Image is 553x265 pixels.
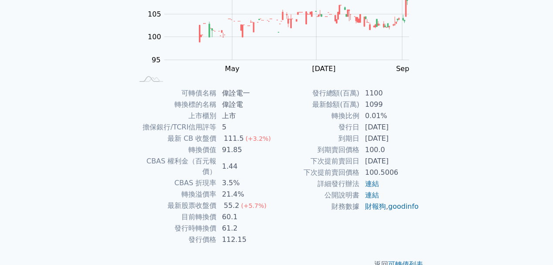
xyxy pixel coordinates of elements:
[360,110,420,122] td: 0.01%
[148,33,161,41] tspan: 100
[133,99,217,110] td: 轉換標的名稱
[133,110,217,122] td: 上市櫃別
[217,88,276,99] td: 偉詮電一
[360,122,420,133] td: [DATE]
[133,133,217,144] td: 最新 CB 收盤價
[312,65,336,73] tspan: [DATE]
[276,133,360,144] td: 到期日
[217,211,276,223] td: 60.1
[509,223,553,265] iframe: Chat Widget
[133,223,217,234] td: 發行時轉換價
[217,122,276,133] td: 5
[217,144,276,156] td: 91.85
[152,56,160,64] tspan: 95
[365,191,379,199] a: 連結
[217,156,276,177] td: 1.44
[360,156,420,167] td: [DATE]
[360,99,420,110] td: 1099
[276,99,360,110] td: 最新餘額(百萬)
[360,201,420,212] td: ,
[217,99,276,110] td: 偉詮電
[222,133,246,144] div: 111.5
[217,223,276,234] td: 61.2
[365,180,379,188] a: 連結
[133,144,217,156] td: 轉換價值
[217,177,276,189] td: 3.5%
[365,202,386,211] a: 財報狗
[276,201,360,212] td: 財務數據
[388,202,419,211] a: goodinfo
[133,200,217,211] td: 最新股票收盤價
[133,211,217,223] td: 目前轉換價
[360,133,420,144] td: [DATE]
[276,156,360,167] td: 下次提前賣回日
[217,110,276,122] td: 上市
[133,122,217,133] td: 擔保銀行/TCRI信用評等
[133,177,217,189] td: CBAS 折現率
[360,167,420,178] td: 100.5006
[133,88,217,99] td: 可轉債名稱
[148,10,161,18] tspan: 105
[133,189,217,200] td: 轉換溢價率
[276,167,360,178] td: 下次提前賣回價格
[241,202,266,209] span: (+5.7%)
[396,65,410,73] tspan: Sep
[276,122,360,133] td: 發行日
[360,144,420,156] td: 100.0
[222,200,241,211] div: 55.2
[133,156,217,177] td: CBAS 權利金（百元報價）
[360,88,420,99] td: 1100
[133,234,217,245] td: 發行價格
[217,234,276,245] td: 112.15
[225,65,239,73] tspan: May
[276,88,360,99] td: 發行總額(百萬)
[246,135,271,142] span: (+3.2%)
[217,189,276,200] td: 21.4%
[276,178,360,190] td: 詳細發行辦法
[276,110,360,122] td: 轉換比例
[276,190,360,201] td: 公開說明書
[276,144,360,156] td: 到期賣回價格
